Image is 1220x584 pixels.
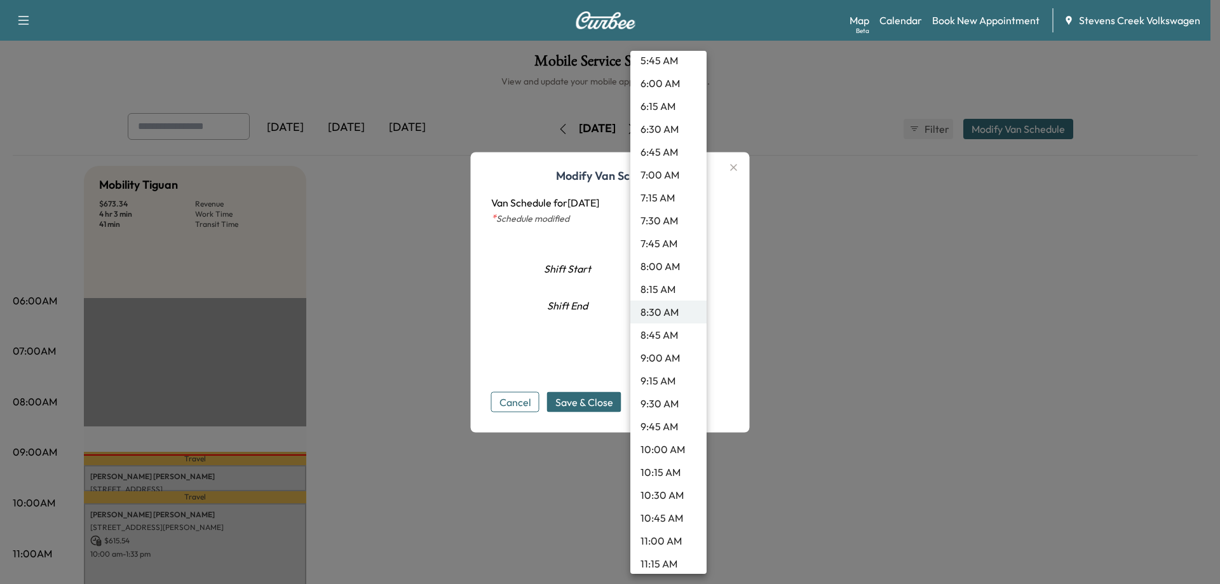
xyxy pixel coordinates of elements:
li: 6:45 AM [630,140,707,163]
li: 9:30 AM [630,392,707,415]
li: 10:00 AM [630,438,707,461]
li: 9:15 AM [630,369,707,392]
li: 8:00 AM [630,255,707,278]
li: 10:30 AM [630,484,707,506]
li: 7:30 AM [630,209,707,232]
li: 9:45 AM [630,415,707,438]
li: 8:45 AM [630,323,707,346]
li: 11:00 AM [630,529,707,552]
li: 8:15 AM [630,278,707,301]
li: 5:45 AM [630,49,707,72]
li: 6:00 AM [630,72,707,95]
li: 6:15 AM [630,95,707,118]
li: 7:45 AM [630,232,707,255]
li: 11:15 AM [630,552,707,575]
li: 8:30 AM [630,301,707,323]
li: 6:30 AM [630,118,707,140]
li: 10:45 AM [630,506,707,529]
li: 10:15 AM [630,461,707,484]
li: 7:15 AM [630,186,707,209]
li: 9:00 AM [630,346,707,369]
li: 7:00 AM [630,163,707,186]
